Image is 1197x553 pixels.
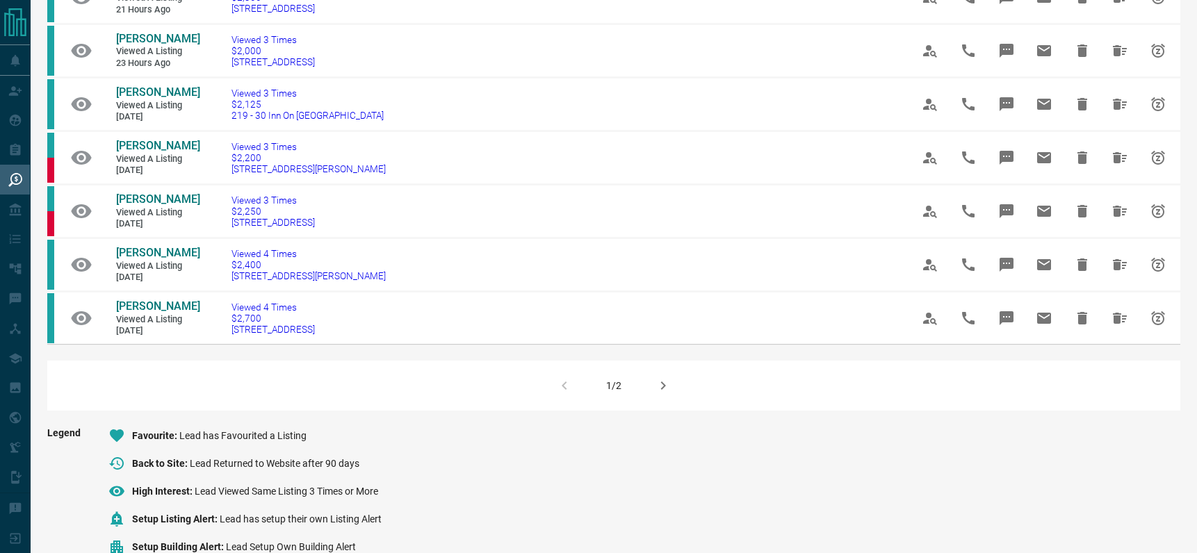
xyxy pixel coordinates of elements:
a: Viewed 3 Times$2,125219 - 30 Inn On [GEOGRAPHIC_DATA] [231,88,384,121]
span: $2,125 [231,99,384,110]
a: Viewed 4 Times$2,400[STREET_ADDRESS][PERSON_NAME] [231,248,386,281]
span: Email [1027,248,1061,281]
span: Snooze [1141,34,1175,67]
div: 1/2 [606,380,621,391]
span: Hide All from Rohan V [1103,88,1137,121]
a: [PERSON_NAME] [116,139,199,154]
span: Hide All from Dennis Ton [1103,248,1137,281]
span: View Profile [913,195,947,228]
div: condos.ca [47,293,54,343]
span: [STREET_ADDRESS][PERSON_NAME] [231,270,386,281]
span: Hide All from Dee S.A [1103,34,1137,67]
span: Lead Returned to Website after 90 days [190,458,359,469]
a: Viewed 3 Times$2,000[STREET_ADDRESS] [231,34,315,67]
span: Email [1027,195,1061,228]
span: Hide [1066,141,1099,174]
span: Snooze [1141,195,1175,228]
span: Email [1027,141,1061,174]
span: Hide [1066,88,1099,121]
span: Viewed 4 Times [231,248,386,259]
span: Message [990,34,1023,67]
span: Setup Building Alert [132,541,226,552]
span: Lead Viewed Same Listing 3 Times or More [195,486,378,497]
span: Viewed a Listing [116,46,199,58]
span: Hide All from Patrick Leung [1103,302,1137,335]
span: Email [1027,34,1061,67]
span: Message [990,248,1023,281]
span: [STREET_ADDRESS] [231,3,315,14]
span: [PERSON_NAME] [116,246,200,259]
span: View Profile [913,248,947,281]
a: [PERSON_NAME] [116,32,199,47]
span: High Interest [132,486,195,497]
span: Email [1027,88,1061,121]
span: 23 hours ago [116,58,199,69]
a: [PERSON_NAME] [116,299,199,314]
span: View Profile [913,302,947,335]
span: Snooze [1141,302,1175,335]
a: [PERSON_NAME] [116,192,199,207]
span: 21 hours ago [116,4,199,16]
span: 219 - 30 Inn On [GEOGRAPHIC_DATA] [231,110,384,121]
div: condos.ca [47,133,54,158]
span: [STREET_ADDRESS] [231,217,315,228]
div: condos.ca [47,79,54,129]
span: Viewed a Listing [116,314,199,326]
span: Email [1027,302,1061,335]
span: $2,000 [231,45,315,56]
span: Snooze [1141,88,1175,121]
span: [PERSON_NAME] [116,85,200,99]
a: Viewed 3 Times$2,250[STREET_ADDRESS] [231,195,315,228]
span: [STREET_ADDRESS][PERSON_NAME] [231,163,386,174]
span: Lead has setup their own Listing Alert [220,513,382,525]
span: Message [990,88,1023,121]
span: Snooze [1141,248,1175,281]
span: Hide [1066,195,1099,228]
span: [PERSON_NAME] [116,299,200,313]
span: Message [990,141,1023,174]
span: Snooze [1141,141,1175,174]
span: Viewed 4 Times [231,302,315,313]
span: Viewed 3 Times [231,34,315,45]
div: condos.ca [47,186,54,211]
span: Call [952,88,985,121]
span: Setup Listing Alert [132,513,220,525]
span: [DATE] [116,272,199,283]
div: condos.ca [47,240,54,290]
div: condos.ca [47,26,54,76]
span: $2,700 [231,313,315,324]
span: [DATE] [116,218,199,230]
a: [PERSON_NAME] [116,85,199,100]
span: [PERSON_NAME] [116,139,200,152]
span: [DATE] [116,325,199,337]
span: [PERSON_NAME] [116,192,200,206]
span: Viewed 3 Times [231,88,384,99]
span: Viewed a Listing [116,100,199,112]
span: Viewed 3 Times [231,195,315,206]
span: $2,400 [231,259,386,270]
span: Call [952,34,985,67]
span: Lead Setup Own Building Alert [226,541,356,552]
a: [PERSON_NAME] [116,246,199,261]
span: Favourite [132,430,179,441]
span: Back to Site [132,458,190,469]
span: [DATE] [116,165,199,176]
span: [PERSON_NAME] [116,32,200,45]
span: Message [990,302,1023,335]
div: property.ca [47,158,54,183]
span: Call [952,195,985,228]
span: Hide All from Brian Liu [1103,141,1137,174]
div: property.ca [47,211,54,236]
span: Hide [1066,248,1099,281]
a: Viewed 4 Times$2,700[STREET_ADDRESS] [231,302,315,335]
span: Viewed a Listing [116,154,199,165]
span: [STREET_ADDRESS] [231,324,315,335]
span: [STREET_ADDRESS] [231,56,315,67]
span: Lead has Favourited a Listing [179,430,307,441]
span: View Profile [913,141,947,174]
span: Viewed a Listing [116,261,199,272]
span: View Profile [913,34,947,67]
span: Call [952,141,985,174]
span: $2,250 [231,206,315,217]
span: Call [952,248,985,281]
